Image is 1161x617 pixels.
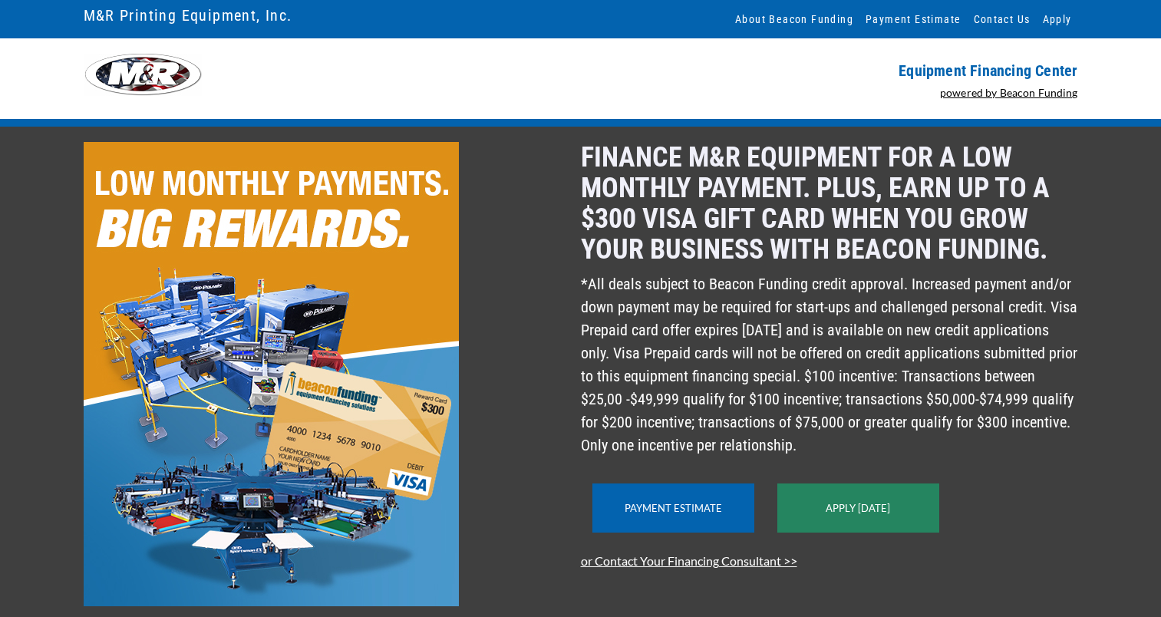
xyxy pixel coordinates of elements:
[84,142,459,606] img: LinkClick.aspx
[84,54,202,96] img: LinkClick.aspx
[625,502,722,514] a: Payment Estimate
[84,2,292,28] a: M&R Printing Equipment, Inc.
[581,142,1078,265] p: Finance M&R equipment for a low monthly payment. Plus, earn up to a $300 Visa gift card when you ...
[581,553,797,568] a: or Contact Your Financing Consultant >>
[581,272,1078,457] p: *All deals subject to Beacon Funding credit approval. Increased payment and/or down payment may b...
[590,61,1078,80] p: Equipment Financing Center
[826,502,890,514] a: Apply [DATE]
[940,86,1078,99] a: powered by Beacon Funding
